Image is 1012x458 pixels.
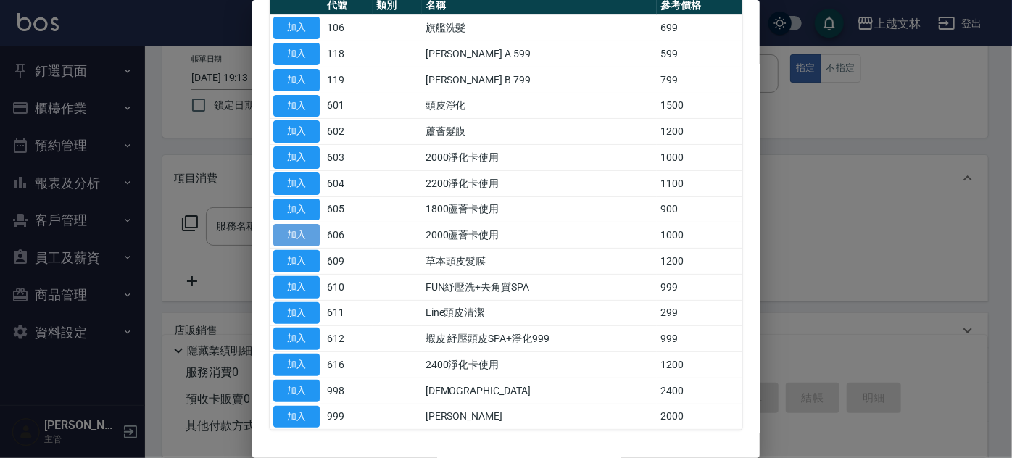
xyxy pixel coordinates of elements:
td: 605 [323,196,373,222]
td: 606 [323,222,373,249]
td: 2000淨化卡使用 [422,145,657,171]
td: FUN紓壓洗+去角質SPA [422,274,657,300]
td: 2400 [657,378,742,404]
td: 603 [323,145,373,171]
button: 加入 [273,69,320,91]
td: 蝦皮 紓壓頭皮SPA+淨化999 [422,326,657,352]
td: 頭皮淨化 [422,93,657,119]
td: 999 [323,404,373,430]
td: 999 [657,274,742,300]
td: 119 [323,67,373,93]
td: 609 [323,249,373,275]
button: 加入 [273,224,320,246]
td: 106 [323,15,373,41]
td: 旗艦洗髮 [422,15,657,41]
td: 900 [657,196,742,222]
td: 602 [323,119,373,145]
button: 加入 [273,95,320,117]
td: 2400淨化卡使用 [422,352,657,378]
button: 加入 [273,17,320,39]
td: 299 [657,300,742,326]
button: 加入 [273,406,320,428]
td: 612 [323,326,373,352]
td: 611 [323,300,373,326]
button: 加入 [273,302,320,325]
td: 799 [657,67,742,93]
td: 616 [323,352,373,378]
td: 2200淨化卡使用 [422,170,657,196]
button: 加入 [273,250,320,272]
td: 604 [323,170,373,196]
td: [PERSON_NAME] B 799 [422,67,657,93]
td: 1800蘆薈卡使用 [422,196,657,222]
td: 1000 [657,222,742,249]
td: 998 [323,378,373,404]
td: [PERSON_NAME] A 599 [422,41,657,67]
td: 699 [657,15,742,41]
button: 加入 [273,199,320,221]
button: 加入 [273,172,320,195]
td: 1500 [657,93,742,119]
td: 2000 [657,404,742,430]
button: 加入 [273,380,320,402]
td: 601 [323,93,373,119]
td: 1200 [657,119,742,145]
td: 610 [323,274,373,300]
td: [DEMOGRAPHIC_DATA] [422,378,657,404]
td: 草本頭皮髮膜 [422,249,657,275]
td: 599 [657,41,742,67]
button: 加入 [273,43,320,65]
td: [PERSON_NAME] [422,404,657,430]
button: 加入 [273,146,320,169]
button: 加入 [273,354,320,376]
td: 1200 [657,249,742,275]
td: 蘆薈髮膜 [422,119,657,145]
td: 1200 [657,352,742,378]
button: 加入 [273,328,320,350]
td: 1000 [657,145,742,171]
td: 118 [323,41,373,67]
button: 加入 [273,120,320,143]
td: 999 [657,326,742,352]
td: 1100 [657,170,742,196]
td: Line頭皮清潔 [422,300,657,326]
td: 2000蘆薈卡使用 [422,222,657,249]
button: 加入 [273,276,320,299]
